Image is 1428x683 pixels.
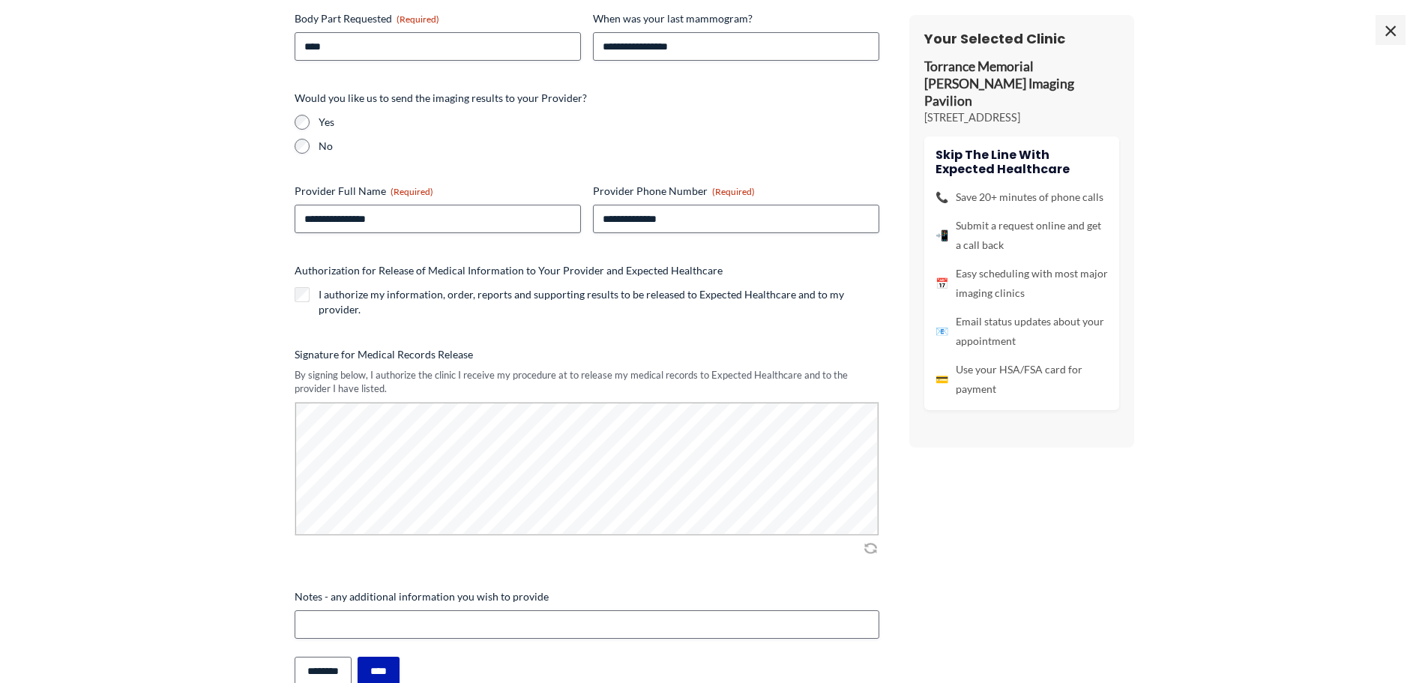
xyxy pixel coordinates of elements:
[936,370,948,389] span: 💳
[936,360,1108,399] li: Use your HSA/FSA card for payment
[936,216,1108,255] li: Submit a request online and get a call back
[936,264,1108,303] li: Easy scheduling with most major imaging clinics
[924,30,1119,47] h3: Your Selected Clinic
[295,91,587,106] legend: Would you like us to send the imaging results to your Provider?
[593,11,879,26] label: When was your last mammogram?
[712,186,755,197] span: (Required)
[397,13,439,25] span: (Required)
[1376,15,1406,45] span: ×
[319,139,879,154] label: No
[295,589,879,604] label: Notes - any additional information you wish to provide
[924,110,1119,125] p: [STREET_ADDRESS]
[593,184,879,199] label: Provider Phone Number
[936,312,1108,351] li: Email status updates about your appointment
[924,58,1119,110] p: Torrance Memorial [PERSON_NAME] Imaging Pavilion
[295,11,581,26] label: Body Part Requested
[936,187,1108,207] li: Save 20+ minutes of phone calls
[936,226,948,245] span: 📲
[861,541,879,556] img: Clear Signature
[319,115,879,130] label: Yes
[295,184,581,199] label: Provider Full Name
[319,287,879,317] label: I authorize my information, order, reports and supporting results to be released to Expected Heal...
[936,322,948,341] span: 📧
[391,186,433,197] span: (Required)
[936,274,948,293] span: 📅
[936,148,1108,176] h4: Skip the line with Expected Healthcare
[936,187,948,207] span: 📞
[295,263,723,278] legend: Authorization for Release of Medical Information to Your Provider and Expected Healthcare
[295,368,879,396] div: By signing below, I authorize the clinic I receive my procedure at to release my medical records ...
[295,347,879,362] label: Signature for Medical Records Release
